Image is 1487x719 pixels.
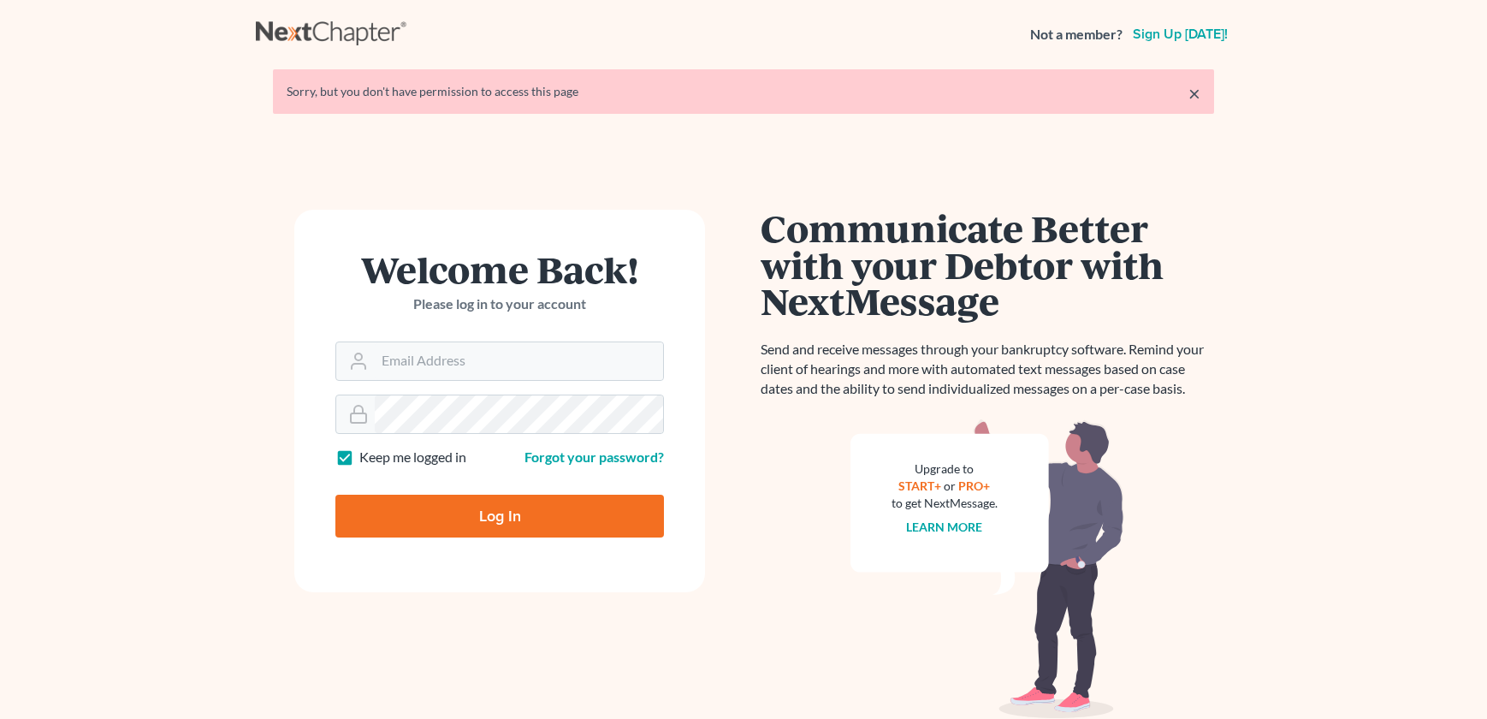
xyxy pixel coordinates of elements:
[907,520,983,534] a: Learn more
[375,342,663,380] input: Email Address
[335,251,664,288] h1: Welcome Back!
[524,449,664,465] a: Forgot your password?
[892,495,998,512] div: to get NextMessage.
[1129,27,1231,41] a: Sign up [DATE]!
[892,461,998,478] div: Upgrade to
[287,83,1200,100] div: Sorry, but you don't have permission to access this page
[761,340,1214,399] p: Send and receive messages through your bankruptcy software. Remind your client of hearings and mo...
[1030,25,1123,45] strong: Not a member?
[335,294,664,314] p: Please log in to your account
[761,210,1214,319] h1: Communicate Better with your Debtor with NextMessage
[1188,83,1200,104] a: ×
[959,478,991,493] a: PRO+
[359,448,466,467] label: Keep me logged in
[850,419,1124,719] img: nextmessage_bg-59042aed3d76b12b5cd301f8e5b87938c9018125f34e5fa2b7a6b67550977c72.svg
[899,478,942,493] a: START+
[945,478,957,493] span: or
[335,495,664,538] input: Log In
